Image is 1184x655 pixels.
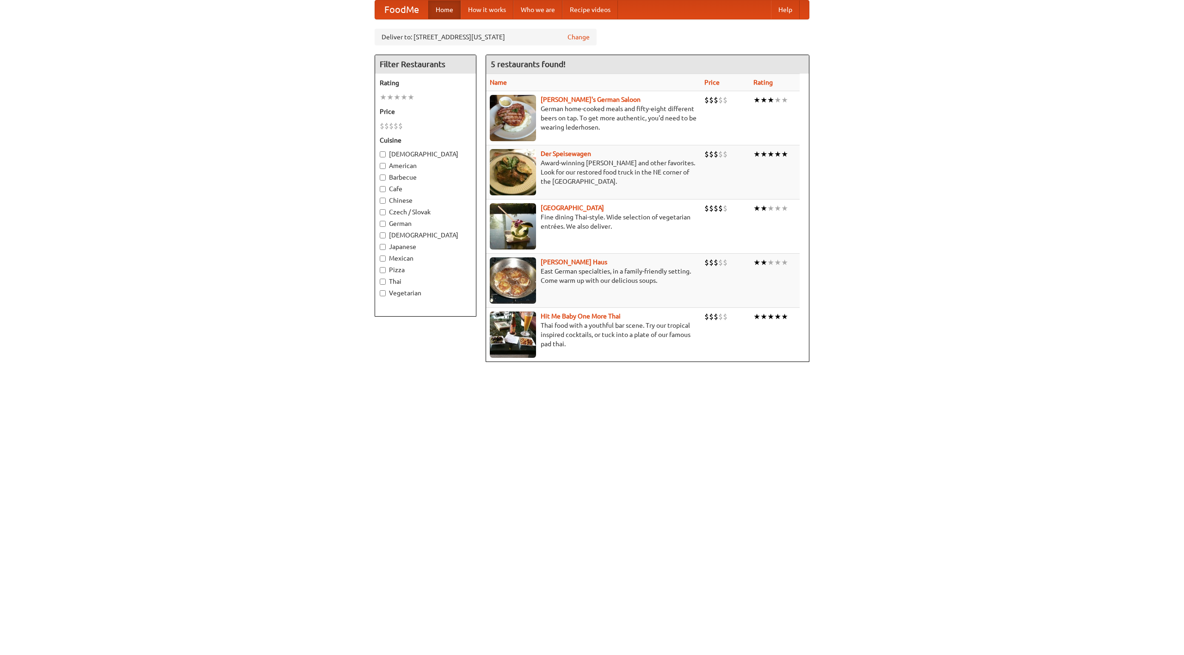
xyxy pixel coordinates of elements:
li: $ [704,257,709,268]
li: $ [718,203,723,213]
li: $ [389,121,394,131]
li: $ [714,149,718,159]
h5: Price [380,107,471,116]
a: Rating [753,79,773,86]
li: ★ [760,95,767,105]
a: Der Speisewagen [541,150,591,157]
li: $ [723,95,728,105]
a: How it works [461,0,513,19]
a: Who we are [513,0,562,19]
input: Pizza [380,267,386,273]
li: $ [709,95,714,105]
li: ★ [407,92,414,102]
li: ★ [767,257,774,268]
input: Vegetarian [380,290,386,296]
li: ★ [760,312,767,322]
input: Czech / Slovak [380,209,386,215]
label: American [380,161,471,170]
li: $ [709,312,714,322]
label: Mexican [380,254,471,263]
li: ★ [380,92,387,102]
p: East German specialties, in a family-friendly setting. Come warm up with our delicious soups. [490,267,697,285]
h5: Cuisine [380,136,471,145]
a: [GEOGRAPHIC_DATA] [541,204,604,212]
img: kohlhaus.jpg [490,257,536,304]
input: German [380,221,386,227]
input: Chinese [380,198,386,204]
li: ★ [781,257,788,268]
a: Recipe videos [562,0,618,19]
li: $ [380,121,384,131]
li: ★ [774,95,781,105]
b: Hit Me Baby One More Thai [541,312,621,320]
li: $ [718,149,723,159]
p: German home-cooked meals and fifty-eight different beers on tap. To get more authentic, you'd nee... [490,104,697,132]
p: Award-winning [PERSON_NAME] and other favorites. Look for our restored food truck in the NE corne... [490,158,697,186]
input: Thai [380,279,386,285]
a: [PERSON_NAME] Haus [541,258,607,266]
label: Pizza [380,265,471,274]
a: Price [704,79,720,86]
h5: Rating [380,78,471,87]
li: ★ [760,203,767,213]
li: ★ [774,203,781,213]
li: ★ [767,149,774,159]
li: ★ [781,203,788,213]
li: $ [704,203,709,213]
li: $ [723,257,728,268]
input: Japanese [380,244,386,250]
label: Barbecue [380,173,471,182]
label: German [380,219,471,228]
li: ★ [767,95,774,105]
li: ★ [387,92,394,102]
div: Deliver to: [STREET_ADDRESS][US_STATE] [375,29,597,45]
a: Help [771,0,800,19]
img: babythai.jpg [490,312,536,358]
li: ★ [753,149,760,159]
li: ★ [767,312,774,322]
a: Home [428,0,461,19]
li: ★ [753,312,760,322]
li: $ [704,149,709,159]
label: [DEMOGRAPHIC_DATA] [380,150,471,159]
li: ★ [760,257,767,268]
input: [DEMOGRAPHIC_DATA] [380,151,386,157]
li: ★ [753,203,760,213]
li: ★ [774,312,781,322]
p: Thai food with a youthful bar scene. Try our tropical inspired cocktails, or tuck into a plate of... [490,321,697,349]
li: $ [709,149,714,159]
li: $ [704,312,709,322]
li: $ [714,312,718,322]
a: Name [490,79,507,86]
label: [DEMOGRAPHIC_DATA] [380,231,471,240]
li: $ [723,149,728,159]
label: Cafe [380,184,471,193]
li: ★ [401,92,407,102]
input: Cafe [380,186,386,192]
li: $ [714,203,718,213]
li: ★ [394,92,401,102]
input: Barbecue [380,175,386,181]
li: $ [394,121,398,131]
ng-pluralize: 5 restaurants found! [491,60,566,69]
li: ★ [781,95,788,105]
li: ★ [753,257,760,268]
img: esthers.jpg [490,95,536,141]
a: Change [567,32,590,42]
a: [PERSON_NAME]'s German Saloon [541,96,641,103]
li: $ [398,121,403,131]
input: American [380,163,386,169]
label: Thai [380,277,471,286]
li: ★ [774,257,781,268]
li: $ [384,121,389,131]
li: $ [709,203,714,213]
li: ★ [767,203,774,213]
li: $ [723,312,728,322]
a: FoodMe [375,0,428,19]
img: satay.jpg [490,203,536,250]
label: Chinese [380,196,471,205]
